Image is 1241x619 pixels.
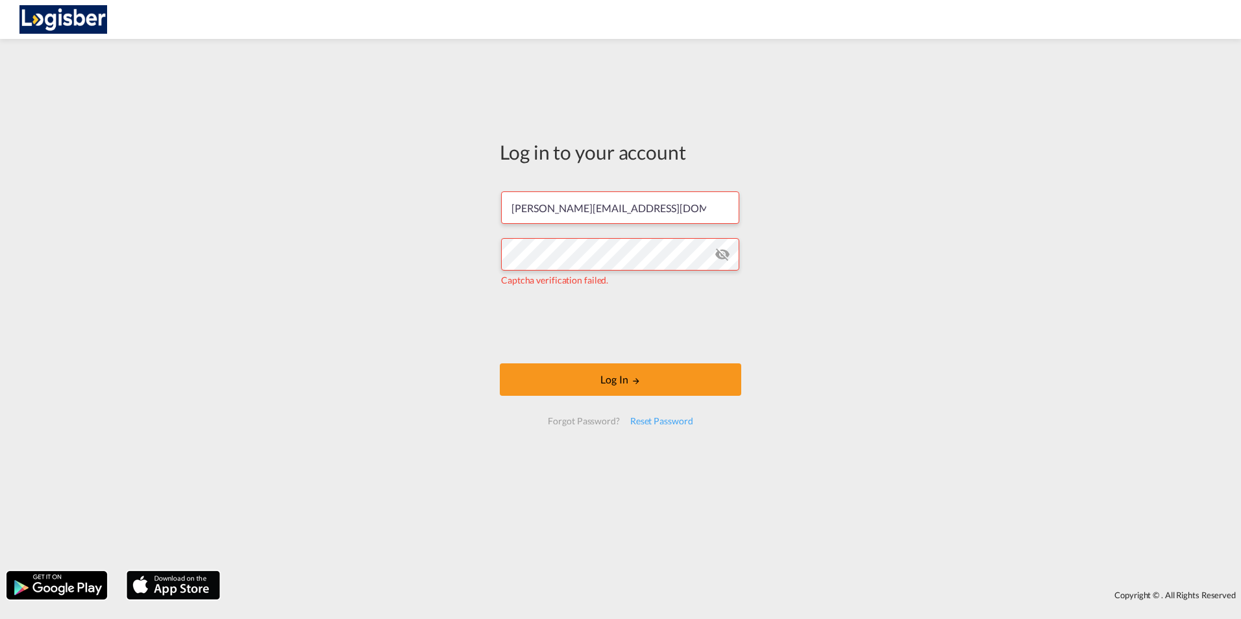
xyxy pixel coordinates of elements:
span: Captcha verification failed. [501,274,608,285]
button: LOGIN [500,363,741,396]
div: Forgot Password? [543,409,624,433]
div: Copyright © . All Rights Reserved [227,584,1241,606]
img: d7a75e507efd11eebffa5922d020a472.png [19,5,107,34]
div: Log in to your account [500,138,741,165]
img: google.png [5,570,108,601]
md-icon: icon-eye-off [715,247,730,262]
input: Enter email/phone number [501,191,739,224]
iframe: reCAPTCHA [522,300,719,350]
div: Reset Password [625,409,698,433]
img: apple.png [125,570,221,601]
